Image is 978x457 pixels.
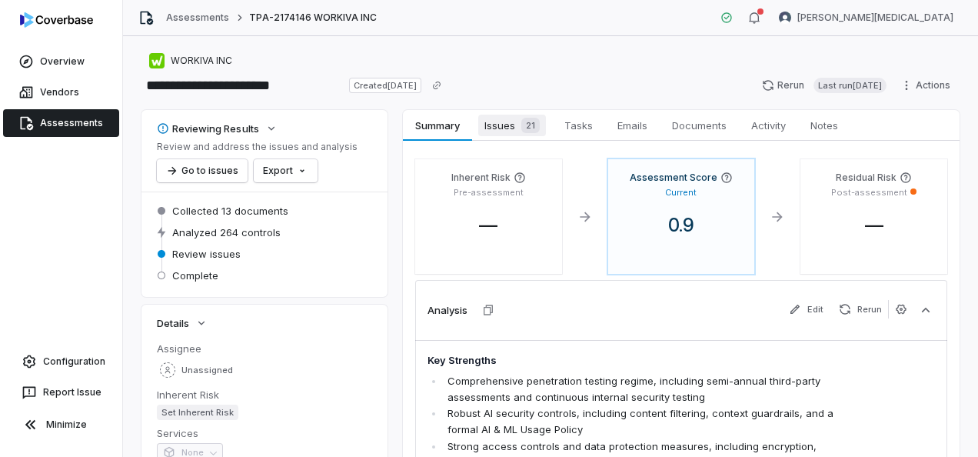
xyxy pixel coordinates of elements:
[444,405,833,438] li: Robust AI security controls, including content filtering, context guardrails, and a formal AI & M...
[157,316,189,330] span: Details
[171,55,232,67] span: WORKIVA INC
[611,115,654,135] span: Emails
[157,122,259,135] div: Reviewing Results
[831,187,907,198] p: Post-assessment
[409,115,465,135] span: Summary
[804,115,844,135] span: Notes
[157,342,372,355] dt: Assignee
[166,12,229,24] a: Assessments
[665,187,697,198] p: Current
[797,12,953,24] span: [PERSON_NAME][MEDICAL_DATA]
[6,409,116,440] button: Minimize
[157,159,248,182] button: Go to issues
[349,78,421,93] span: Created [DATE]
[836,172,896,184] h4: Residual Risk
[833,300,888,319] button: Rerun
[3,78,119,106] a: Vendors
[467,214,510,236] span: —
[770,6,963,29] button: Angelique Nix avatar[PERSON_NAME][MEDICAL_DATA]
[630,172,717,184] h4: Assessment Score
[20,12,93,28] img: logo-D7KZi-bG.svg
[172,247,241,261] span: Review issues
[152,115,282,142] button: Reviewing Results
[3,48,119,75] a: Overview
[157,141,358,153] p: Review and address the issues and analysis
[181,365,233,376] span: Unassigned
[157,426,372,440] dt: Services
[6,379,116,406] button: Report Issue
[157,405,238,420] span: Set Inherent Risk
[157,388,372,402] dt: Inherent Risk
[753,74,896,97] button: RerunLast run[DATE]
[249,12,377,24] span: TPA-2174146 WORKIVA INC
[172,204,288,218] span: Collected 13 documents
[656,214,707,236] span: 0.9
[666,115,733,135] span: Documents
[3,109,119,137] a: Assessments
[478,115,546,136] span: Issues
[152,309,212,337] button: Details
[427,303,467,317] h3: Analysis
[451,172,511,184] h4: Inherent Risk
[745,115,792,135] span: Activity
[558,115,599,135] span: Tasks
[521,118,540,133] span: 21
[172,269,218,282] span: Complete
[145,47,237,75] button: https://workiva.com/WORKIVA INC
[6,348,116,375] a: Configuration
[896,74,960,97] button: Actions
[172,225,281,239] span: Analyzed 264 controls
[423,72,451,99] button: Copy link
[779,12,791,24] img: Angelique Nix avatar
[853,214,896,236] span: —
[427,353,833,369] h4: Key Strengths
[254,159,318,182] button: Export
[454,187,524,198] p: Pre-assessment
[813,78,887,93] span: Last run [DATE]
[444,373,833,405] li: Comprehensive penetration testing regime, including semi-annual third-party assessments and conti...
[783,300,830,319] button: Edit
